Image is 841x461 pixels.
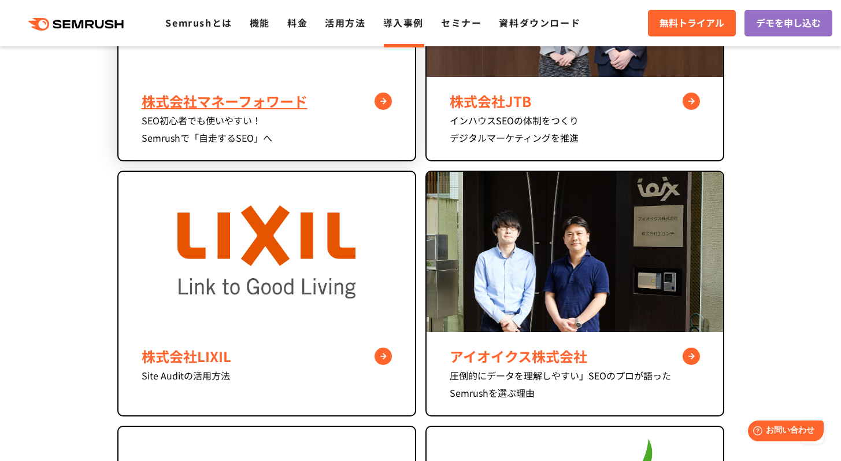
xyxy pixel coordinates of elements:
div: 株式会社LIXIL [142,346,392,367]
div: SEO初心者でも使いやすい！ Semrushで「自走するSEO」へ [142,112,392,146]
span: 無料トライアル [660,16,724,31]
img: LIXIL [177,172,355,332]
div: 株式会社JTB [450,91,700,112]
a: component アイオイクス株式会社 圧倒的にデータを理解しやすい」SEOのプロが語ったSemrushを選ぶ理由 [425,171,724,417]
div: 株式会社マネーフォワード [142,91,392,112]
a: セミナー [441,16,481,29]
a: LIXIL 株式会社LIXIL Site Auditの活用方法 [117,171,416,417]
a: 導入事例 [383,16,424,29]
div: インハウスSEOの体制をつくり デジタルマーケティングを推進 [450,112,700,146]
iframe: Help widget launcher [738,416,828,448]
a: Semrushとは [165,16,232,29]
a: 無料トライアル [648,10,736,36]
div: アイオイクス株式会社 [450,346,700,367]
div: Site Auditの活用方法 [142,367,392,384]
img: component [427,172,723,333]
span: デモを申し込む [756,16,821,31]
div: 圧倒的にデータを理解しやすい」SEOのプロが語ったSemrushを選ぶ理由 [450,367,700,401]
a: 料金 [287,16,307,29]
a: デモを申し込む [744,10,832,36]
a: 活用方法 [325,16,365,29]
a: 資料ダウンロード [499,16,580,29]
a: 機能 [250,16,270,29]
